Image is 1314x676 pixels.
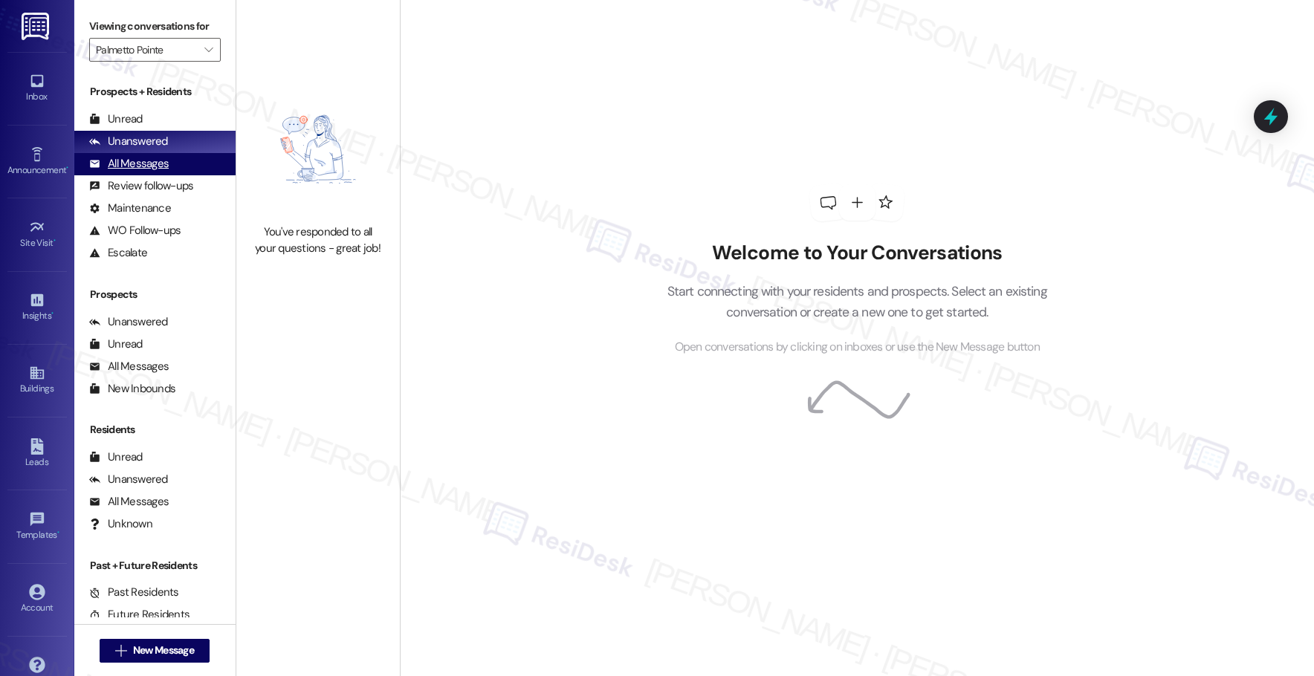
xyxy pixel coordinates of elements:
div: All Messages [89,494,169,510]
div: Past + Future Residents [74,558,236,573]
div: Unread [89,111,143,127]
a: Leads [7,434,67,474]
i:  [204,44,213,56]
div: All Messages [89,359,169,374]
div: You've responded to all your questions - great job! [253,224,383,256]
div: Unread [89,449,143,465]
div: Past Residents [89,585,179,600]
div: Residents [74,422,236,438]
span: • [54,235,56,246]
label: Viewing conversations for [89,15,221,38]
div: Unread [89,337,143,352]
div: Prospects [74,287,236,302]
span: • [66,163,68,173]
span: Open conversations by clicking on inboxes or use the New Message button [675,338,1040,357]
div: Unanswered [89,134,168,149]
img: empty-state [253,82,383,217]
a: Buildings [7,360,67,400]
div: Future Residents [89,607,190,623]
a: Inbox [7,68,67,108]
div: Unknown [89,516,152,532]
i:  [115,645,126,657]
h2: Welcome to Your Conversations [644,241,1069,265]
div: All Messages [89,156,169,172]
img: ResiDesk Logo [22,13,52,40]
div: WO Follow-ups [89,223,181,238]
a: Templates • [7,507,67,547]
span: • [57,527,59,538]
span: New Message [133,643,194,658]
div: Maintenance [89,201,171,216]
div: Escalate [89,245,147,261]
a: Account [7,579,67,620]
div: Prospects + Residents [74,84,236,100]
div: Unanswered [89,314,168,330]
div: New Inbounds [89,381,175,397]
span: • [51,308,54,319]
p: Start connecting with your residents and prospects. Select an existing conversation or create a n... [644,281,1069,323]
div: Review follow-ups [89,178,193,194]
div: Unanswered [89,472,168,487]
button: New Message [100,639,210,663]
input: All communities [96,38,197,62]
a: Insights • [7,287,67,328]
a: Site Visit • [7,215,67,255]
